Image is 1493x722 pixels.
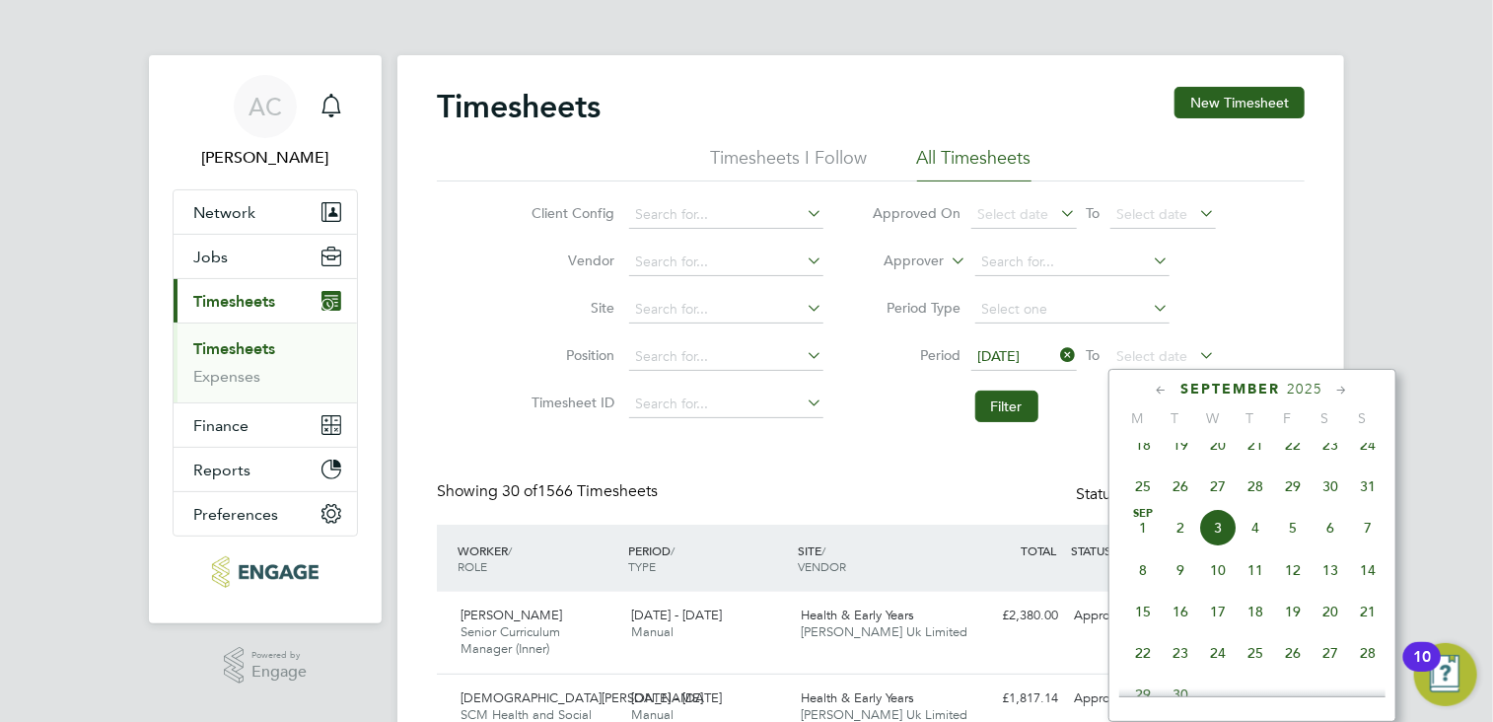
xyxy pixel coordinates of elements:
span: Select date [978,205,1049,223]
button: New Timesheet [1174,87,1305,118]
span: 21 [1237,426,1274,464]
input: Search for... [975,249,1170,276]
span: 17 [1199,593,1237,630]
div: SITE [794,533,964,584]
nav: Main navigation [149,55,382,623]
span: Jobs [193,248,228,266]
span: / [822,542,826,558]
span: Senior Curriculum Manager (Inner) [461,623,560,657]
span: 8 [1124,551,1162,589]
input: Select one [975,296,1170,324]
div: PERIOD [623,533,794,584]
span: 29 [1274,468,1312,505]
span: Timesheets [193,292,275,311]
span: 22 [1274,426,1312,464]
span: Engage [251,664,307,681]
span: 31 [1349,468,1386,505]
div: £2,380.00 [963,600,1066,632]
a: Powered byEngage [224,647,308,685]
span: [DATE] - [DATE] [631,607,722,623]
span: 23 [1162,634,1199,672]
span: Sep [1124,509,1162,519]
span: [PERSON_NAME] Uk Limited [802,623,968,640]
div: Status [1076,481,1265,509]
span: 23 [1312,426,1349,464]
span: 5 [1274,509,1312,546]
label: Period Type [873,299,961,317]
span: 18 [1124,426,1162,464]
input: Search for... [629,201,823,229]
span: 24 [1199,634,1237,672]
span: 30 [1162,676,1199,713]
span: 7 [1349,509,1386,546]
span: Select date [1117,347,1188,365]
span: 18 [1237,593,1274,630]
input: Search for... [629,391,823,418]
label: Approver [856,252,945,271]
span: 30 of [502,481,537,501]
li: Timesheets I Follow [711,146,868,181]
img: morganhunt-logo-retina.png [212,556,318,588]
span: [DATE] - [DATE] [631,689,722,706]
button: Finance [174,403,357,447]
button: Timesheets [174,279,357,323]
span: Health & Early Years [802,607,915,623]
span: 1566 Timesheets [502,481,658,501]
span: Reports [193,461,250,479]
span: 2025 [1288,381,1323,397]
span: 15 [1124,593,1162,630]
label: Site [527,299,615,317]
span: 11 [1237,551,1274,589]
div: Approved [1066,683,1169,715]
span: 19 [1274,593,1312,630]
span: 27 [1312,634,1349,672]
span: Network [193,203,255,222]
span: 20 [1199,426,1237,464]
button: Jobs [174,235,357,278]
span: 26 [1274,634,1312,672]
input: Search for... [629,249,823,276]
span: 14 [1349,551,1386,589]
span: 28 [1237,468,1274,505]
div: £1,817.14 [963,683,1066,715]
span: Health & Early Years [802,689,915,706]
h2: Timesheets [437,87,601,126]
span: 27 [1199,468,1237,505]
button: Filter [975,391,1038,422]
button: Preferences [174,492,357,536]
span: Andy Crow [173,146,358,170]
span: F [1269,409,1307,427]
span: 1 [1124,509,1162,546]
span: S [1307,409,1344,427]
span: 3 [1199,509,1237,546]
span: 12 [1274,551,1312,589]
li: All Timesheets [917,146,1031,181]
button: Network [174,190,357,234]
span: September [1181,381,1281,397]
span: 10 [1199,551,1237,589]
span: / [671,542,675,558]
span: 22 [1124,634,1162,672]
span: [DEMOGRAPHIC_DATA][PERSON_NAME] [461,689,703,706]
span: Finance [193,416,249,435]
span: 20 [1312,593,1349,630]
span: T [1232,409,1269,427]
span: 19 [1162,426,1199,464]
label: Vendor [527,252,615,269]
span: TYPE [628,558,656,574]
span: AC [249,94,282,119]
button: Open Resource Center, 10 new notifications [1414,643,1477,706]
span: Powered by [251,647,307,664]
div: Approved [1066,600,1169,632]
a: Expenses [193,367,260,386]
a: Go to home page [173,556,358,588]
span: W [1194,409,1232,427]
label: Client Config [527,204,615,222]
span: 26 [1162,468,1199,505]
a: AC[PERSON_NAME] [173,75,358,170]
span: T [1157,409,1194,427]
span: M [1119,409,1157,427]
span: / [508,542,512,558]
div: 10 [1413,657,1431,683]
span: 2 [1162,509,1199,546]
